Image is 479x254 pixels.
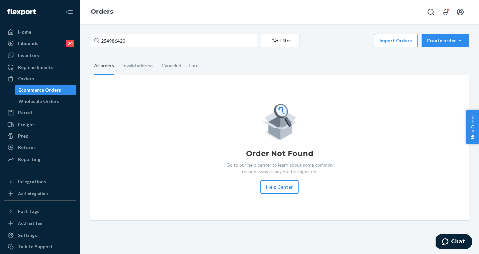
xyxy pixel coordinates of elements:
button: Open account menu [454,5,467,19]
button: Fast Tags [4,206,76,217]
a: Inbounds24 [4,38,76,49]
a: Freight [4,119,76,130]
div: Filter [261,37,299,44]
a: Add Fast Tag [4,219,76,227]
div: Inventory [18,52,39,59]
a: Orders [91,8,113,15]
a: Returns [4,142,76,153]
div: Freight [18,121,34,128]
div: Inbounds [18,40,38,47]
div: Late [189,57,199,74]
div: Settings [18,232,37,239]
button: Help Center [260,180,299,194]
div: Add Fast Tag [18,220,42,226]
a: Inventory [4,50,76,61]
div: Replenishments [18,64,53,71]
button: Create order [422,34,469,47]
div: 24 [66,40,74,47]
div: All orders [94,57,114,75]
ol: breadcrumbs [85,2,118,22]
h1: Order Not Found [246,148,313,159]
a: Ecommerce Orders [15,85,76,95]
div: Returns [18,144,36,151]
div: Integrations [18,178,46,185]
div: Talk to Support [18,243,53,250]
a: Replenishments [4,62,76,73]
a: Add Integration [4,190,76,198]
button: Close Navigation [63,5,76,19]
div: Orders [18,75,34,82]
div: Prep [18,133,28,139]
div: Parcel [18,109,32,116]
button: Talk to Support [4,241,76,252]
div: Wholesale Orders [18,98,59,105]
div: Fast Tags [18,208,39,215]
button: Filter [261,34,300,47]
div: Ecommerce Orders [18,87,61,93]
p: Go to our help center to learn about some common reasons why it may not be imported. [221,162,338,175]
a: Home [4,27,76,37]
img: Flexport logo [7,9,36,15]
a: Settings [4,230,76,241]
img: Empty list [261,102,298,140]
a: Orders [4,73,76,84]
button: Open Search Box [424,5,438,19]
button: Integrations [4,176,76,187]
a: Wholesale Orders [15,96,76,107]
div: Home [18,29,31,35]
div: Canceled [162,57,181,74]
button: Help Center [466,110,479,144]
a: Prep [4,131,76,141]
div: Reporting [18,156,40,163]
button: Import Orders [374,34,418,47]
button: Open notifications [439,5,452,19]
input: Search orders [90,34,257,47]
a: Parcel [4,107,76,118]
div: Add Integration [18,191,48,196]
iframe: Opens a widget where you can chat to one of our agents [436,234,472,251]
div: Create order [427,37,464,44]
a: Reporting [4,154,76,165]
div: Invalid address [122,57,154,74]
